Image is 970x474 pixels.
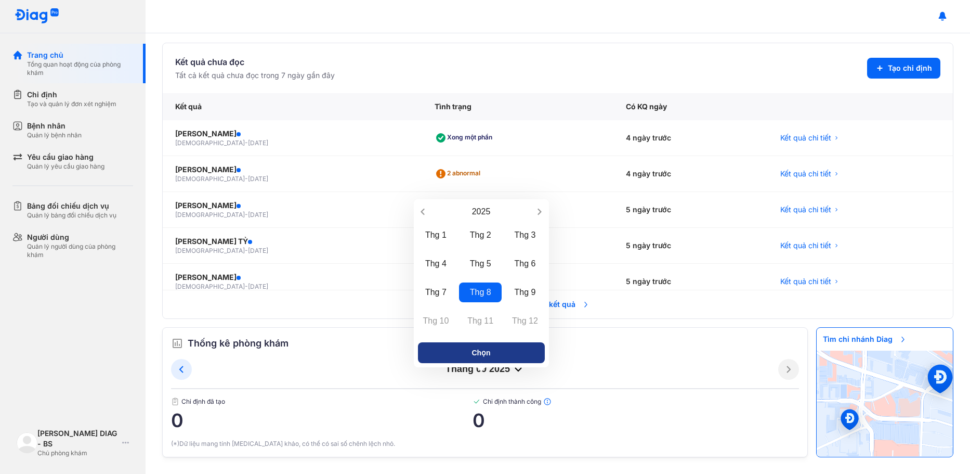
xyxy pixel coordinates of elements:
[248,247,268,254] span: [DATE]
[245,175,248,183] span: -
[504,254,546,274] div: Thg 6
[175,200,410,211] div: [PERSON_NAME]
[27,100,116,108] div: Tạo và quản lý đơn xét nghiệm
[27,201,116,211] div: Bảng đối chiếu dịch vụ
[435,165,484,182] div: 2 abnormal
[817,328,913,351] span: Tìm chi nhánh Diag
[415,283,457,302] div: Thg 7
[415,225,457,245] div: Thg 1
[780,240,831,251] span: Kết quả chi tiết
[175,56,335,68] div: Kết quả chưa đọc
[473,398,481,406] img: checked-green.01cc79e0.svg
[459,311,502,331] div: Thg 11
[418,342,545,363] button: Chọn
[27,232,133,242] div: Người dùng
[171,410,473,431] span: 0
[27,152,104,162] div: Yêu cầu giao hàng
[175,175,245,183] span: [DEMOGRAPHIC_DATA]
[613,93,768,120] div: Có KQ ngày
[613,228,768,264] div: 5 ngày trước
[414,202,432,221] button: Previous year
[473,410,799,431] span: 0
[888,63,932,73] span: Tạo chỉ định
[780,169,831,179] span: Kết quả chi tiết
[15,8,59,24] img: logo
[175,129,410,139] div: [PERSON_NAME]
[27,162,104,171] div: Quản lý yêu cầu giao hàng
[175,247,245,254] span: [DEMOGRAPHIC_DATA]
[422,93,613,120] div: Tình trạng
[27,50,133,60] div: Trang chủ
[780,133,831,143] span: Kết quả chi tiết
[432,202,531,221] div: Open years overlay
[780,204,831,215] span: Kết quả chi tiết
[171,398,179,406] img: document.50c4cfd0.svg
[175,139,245,147] span: [DEMOGRAPHIC_DATA]
[175,272,410,283] div: [PERSON_NAME]
[175,283,245,290] span: [DEMOGRAPHIC_DATA]
[531,202,549,221] button: Next year
[248,139,268,147] span: [DATE]
[37,428,118,449] div: [PERSON_NAME] DIAG - BS
[37,449,118,457] div: Chủ phòng khám
[415,311,457,331] div: Thg 10
[27,60,133,77] div: Tổng quan hoạt động của phòng khám
[171,398,473,406] span: Chỉ định đã tạo
[459,254,502,274] div: Thg 5
[163,93,422,120] div: Kết quả
[245,283,248,290] span: -
[192,363,778,376] div: tháng 09 2025
[248,283,268,290] span: [DATE]
[175,164,410,175] div: [PERSON_NAME]
[780,276,831,287] span: Kết quả chi tiết
[867,58,940,79] button: Tạo chỉ định
[613,120,768,156] div: 4 ngày trước
[459,283,502,302] div: Thg 8
[171,337,183,350] img: order.5a6da16c.svg
[17,432,37,453] img: logo
[175,211,245,219] span: [DEMOGRAPHIC_DATA]
[543,398,552,406] img: info.7e716105.svg
[27,242,133,259] div: Quản lý người dùng của phòng khám
[245,247,248,254] span: -
[245,139,248,147] span: -
[613,192,768,228] div: 5 ngày trước
[245,211,248,219] span: -
[415,254,457,274] div: Thg 4
[459,225,502,245] div: Thg 2
[188,336,289,351] span: Thống kê phòng khám
[27,121,82,131] div: Bệnh nhân
[27,131,82,139] div: Quản lý bệnh nhân
[519,293,596,316] span: Tất cả kết quả
[248,175,268,183] span: [DATE]
[248,211,268,219] span: [DATE]
[175,236,410,247] div: [PERSON_NAME] TỶ
[175,70,335,81] div: Tất cả kết quả chưa đọc trong 7 ngày gần đây
[613,264,768,300] div: 5 ngày trước
[27,89,116,100] div: Chỉ định
[473,398,799,406] span: Chỉ định thành công
[504,311,546,331] div: Thg 12
[504,225,546,245] div: Thg 3
[27,211,116,220] div: Quản lý bảng đối chiếu dịch vụ
[613,156,768,192] div: 4 ngày trước
[435,130,496,146] div: Xong một phần
[504,283,546,302] div: Thg 9
[171,439,799,449] div: (*)Dữ liệu mang tính [MEDICAL_DATA] khảo, có thể có sai số chênh lệch nhỏ.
